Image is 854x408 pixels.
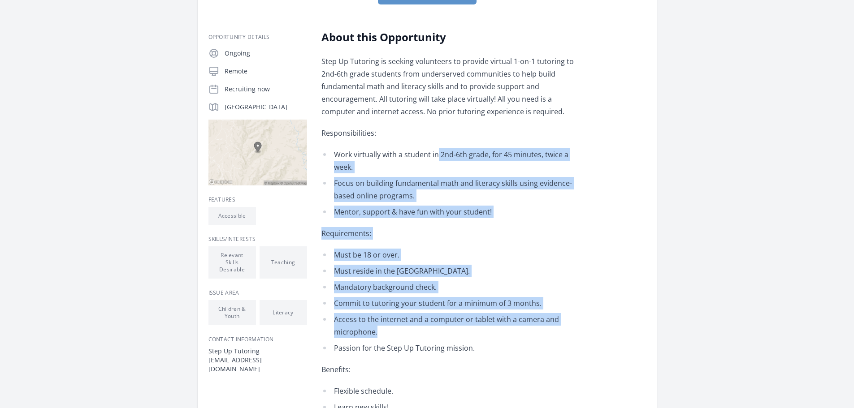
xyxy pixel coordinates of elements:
p: Step Up Tutoring is seeking volunteers to provide virtual 1-on-1 tutoring to 2nd-6th grade studen... [321,55,584,118]
li: Relevant Skills Desirable [208,246,256,279]
li: Accessible [208,207,256,225]
li: Mandatory background check. [321,281,584,293]
img: Map [208,120,307,185]
h2: About this Opportunity [321,30,584,44]
li: Access to the internet and a computer or tablet with a camera and microphone. [321,313,584,338]
p: Ongoing [225,49,307,58]
dd: [EMAIL_ADDRESS][DOMAIN_NAME] [208,356,307,374]
li: Must reside in the [GEOGRAPHIC_DATA]. [321,265,584,277]
li: Passion for the Step Up Tutoring mission. [321,342,584,354]
h3: Features [208,196,307,203]
h3: Issue area [208,289,307,296]
li: Flexible schedule. [321,385,584,397]
p: Responsibilities: [321,127,584,139]
p: [GEOGRAPHIC_DATA] [225,103,307,112]
li: Literacy [260,300,307,325]
p: Benefits: [321,363,584,376]
p: Recruiting now [225,85,307,94]
li: Focus on building fundamental math and literacy skills using evidence-based online programs. [321,177,584,202]
li: Work virtually with a student in 2nd-6th grade, for 45 minutes, twice a week. [321,148,584,173]
p: Remote [225,67,307,76]
p: Requirements: [321,227,584,240]
h3: Opportunity Details [208,34,307,41]
li: Mentor, support & have fun with your student! [321,206,584,218]
h3: Contact Information [208,336,307,343]
li: Must be 18 or over. [321,249,584,261]
li: Commit to tutoring your student for a minimum of 3 months. [321,297,584,309]
h3: Skills/Interests [208,236,307,243]
li: Teaching [260,246,307,279]
dt: Step Up Tutoring [208,347,307,356]
li: Children & Youth [208,300,256,325]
